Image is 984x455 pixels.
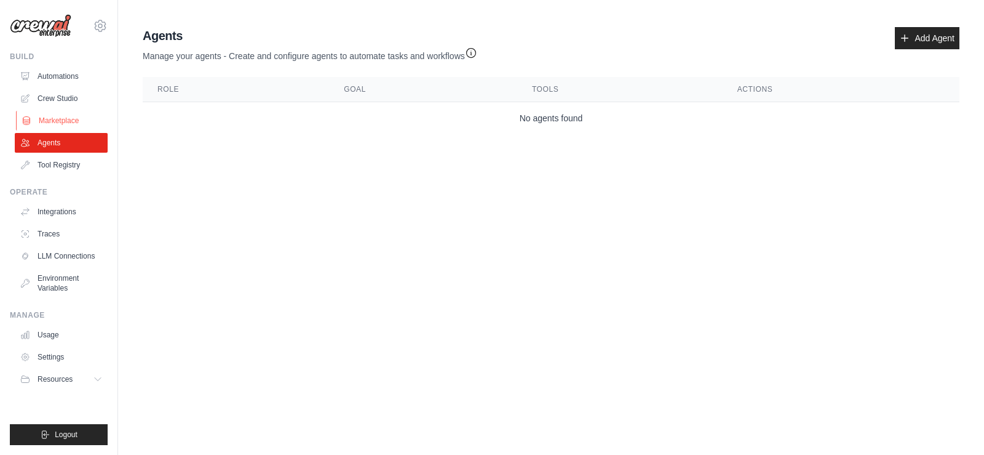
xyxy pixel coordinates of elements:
button: Resources [15,369,108,389]
th: Tools [517,77,723,102]
button: Logout [10,424,108,445]
th: Goal [329,77,517,102]
th: Role [143,77,329,102]
a: Crew Studio [15,89,108,108]
div: Build [10,52,108,62]
a: Traces [15,224,108,244]
a: Tool Registry [15,155,108,175]
a: Usage [15,325,108,345]
th: Actions [723,77,959,102]
a: Marketplace [16,111,109,131]
a: Add Agent [895,27,959,49]
a: Agents [15,133,108,153]
p: Manage your agents - Create and configure agents to automate tasks and workflows [143,44,477,62]
div: Manage [10,310,108,320]
a: Integrations [15,202,108,222]
span: Resources [38,374,73,384]
a: Settings [15,347,108,367]
a: LLM Connections [15,246,108,266]
img: Logo [10,14,71,38]
a: Automations [15,66,108,86]
h2: Agents [143,27,477,44]
a: Environment Variables [15,268,108,298]
div: Operate [10,187,108,197]
span: Logout [55,430,77,440]
td: No agents found [143,102,959,135]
